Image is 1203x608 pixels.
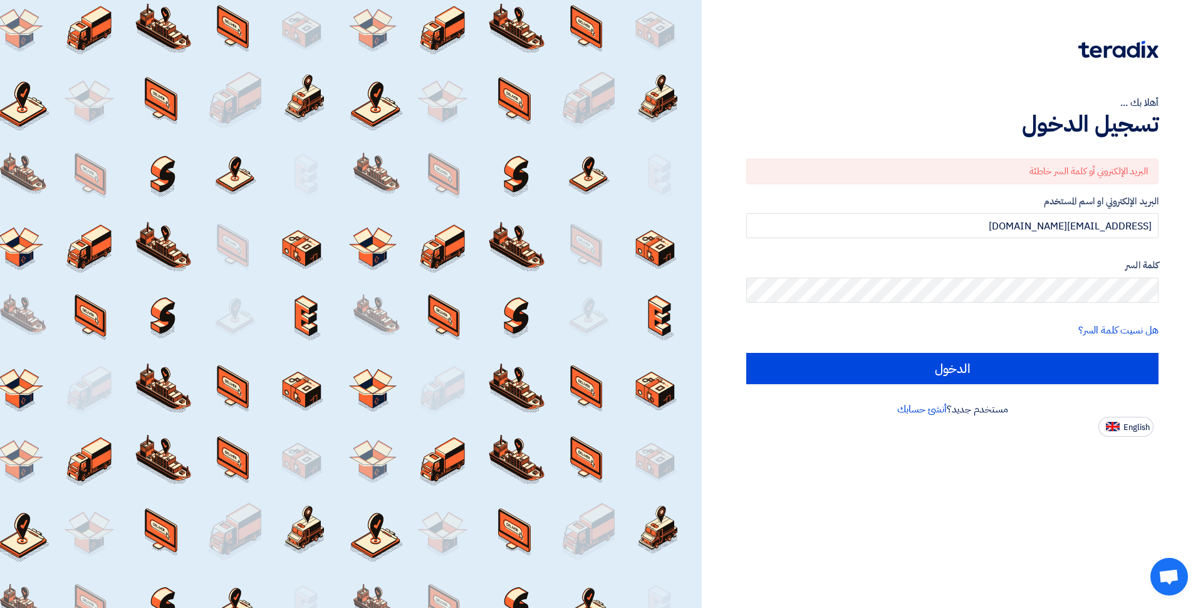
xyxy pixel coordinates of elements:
a: أنشئ حسابك [897,402,947,417]
button: English [1098,417,1154,437]
label: كلمة السر [746,258,1159,273]
img: en-US.png [1106,422,1120,431]
a: Open chat [1150,558,1188,595]
a: هل نسيت كلمة السر؟ [1078,323,1159,338]
span: English [1123,423,1150,432]
input: الدخول [746,353,1159,384]
div: البريد الإلكتروني أو كلمة السر خاطئة [746,159,1159,184]
h1: تسجيل الدخول [746,110,1159,138]
div: مستخدم جديد؟ [746,402,1159,417]
input: أدخل بريد العمل الإلكتروني او اسم المستخدم الخاص بك ... [746,213,1159,238]
img: Teradix logo [1078,41,1159,58]
div: أهلا بك ... [746,95,1159,110]
label: البريد الإلكتروني او اسم المستخدم [746,194,1159,209]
